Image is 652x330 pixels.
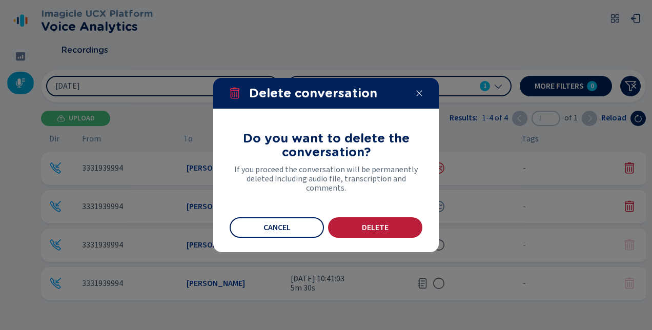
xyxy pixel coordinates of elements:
[263,223,291,232] span: Cancel
[362,223,389,232] span: Delete
[230,131,422,159] h2: Do you want to delete the conversation?
[415,89,423,97] svg: close
[230,165,422,193] span: If you proceed the conversation will be permanently deleted including audio file, transcription a...
[328,217,422,238] button: Delete
[230,217,324,238] button: Cancel
[249,86,407,100] h2: Delete conversation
